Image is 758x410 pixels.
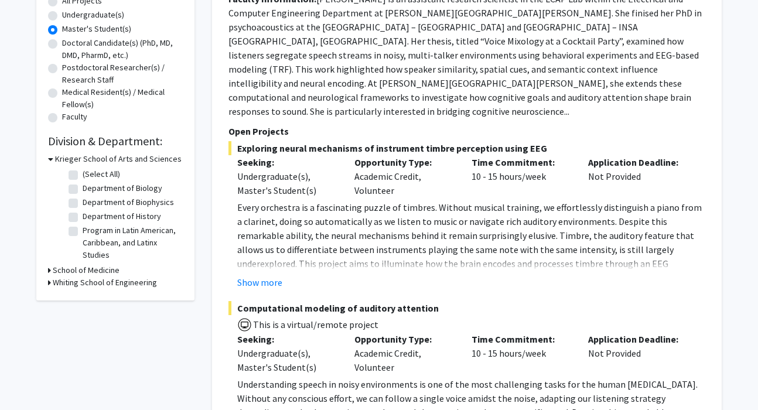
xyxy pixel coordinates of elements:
[62,61,183,86] label: Postdoctoral Researcher(s) / Research Staff
[53,276,157,289] h3: Whiting School of Engineering
[237,200,705,313] p: Every orchestra is a fascinating puzzle of timbres. Without musical training, we effortlessly dis...
[228,301,705,315] span: Computational modeling of auditory attention
[62,9,124,21] label: Undergraduate(s)
[53,264,119,276] h3: School of Medicine
[48,134,183,148] h2: Division & Department:
[346,155,463,197] div: Academic Credit, Volunteer
[83,210,161,223] label: Department of History
[9,357,50,401] iframe: Chat
[472,332,571,346] p: Time Commitment:
[62,37,183,61] label: Doctoral Candidate(s) (PhD, MD, DMD, PharmD, etc.)
[346,332,463,374] div: Academic Credit, Volunteer
[62,23,131,35] label: Master's Student(s)
[228,124,705,138] p: Open Projects
[354,332,454,346] p: Opportunity Type:
[83,168,120,180] label: (Select All)
[237,346,337,374] div: Undergraduate(s), Master's Student(s)
[62,86,183,111] label: Medical Resident(s) / Medical Fellow(s)
[472,155,571,169] p: Time Commitment:
[83,196,174,209] label: Department of Biophysics
[237,275,282,289] button: Show more
[228,141,705,155] span: Exploring neural mechanisms of instrument timbre perception using EEG
[579,155,696,197] div: Not Provided
[579,332,696,374] div: Not Provided
[83,182,162,194] label: Department of Biology
[463,155,580,197] div: 10 - 15 hours/week
[62,111,87,123] label: Faculty
[463,332,580,374] div: 10 - 15 hours/week
[237,169,337,197] div: Undergraduate(s), Master's Student(s)
[237,155,337,169] p: Seeking:
[252,319,378,330] span: This is a virtual/remote project
[588,155,688,169] p: Application Deadline:
[588,332,688,346] p: Application Deadline:
[83,224,180,261] label: Program in Latin American, Caribbean, and Latinx Studies
[354,155,454,169] p: Opportunity Type:
[237,332,337,346] p: Seeking:
[55,153,182,165] h3: Krieger School of Arts and Sciences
